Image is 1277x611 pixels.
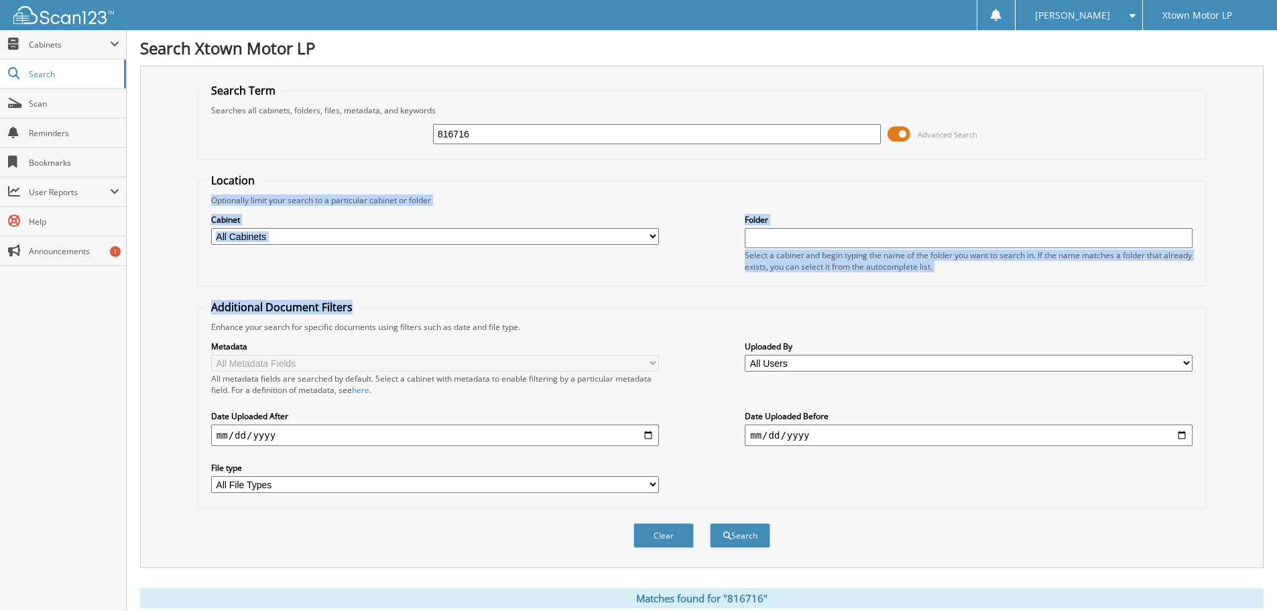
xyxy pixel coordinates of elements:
label: Folder [745,214,1193,225]
legend: Additional Document Filters [204,300,359,315]
img: scan123-logo-white.svg [13,6,114,24]
div: Optionally limit your search to a particular cabinet or folder [204,195,1199,206]
div: Searches all cabinets, folders, files, metadata, and keywords [204,105,1199,116]
label: Metadata [211,341,659,352]
label: File type [211,462,659,474]
label: Uploaded By [745,341,1193,352]
div: All metadata fields are searched by default. Select a cabinet with metadata to enable filtering b... [211,373,659,396]
span: User Reports [29,186,110,198]
span: Announcements [29,245,119,257]
legend: Location [204,173,261,188]
div: 1 [110,246,121,257]
a: here [352,384,369,396]
span: Cabinets [29,39,110,50]
legend: Search Term [204,83,282,98]
div: Enhance your search for specific documents using filters such as date and file type. [204,321,1199,333]
input: end [745,425,1193,446]
label: Date Uploaded After [211,410,659,422]
label: Date Uploaded Before [745,410,1193,422]
span: Search [29,68,117,80]
span: Scan [29,98,119,109]
div: Matches found for "816716" [140,588,1264,608]
span: [PERSON_NAME] [1035,11,1110,19]
span: Bookmarks [29,157,119,168]
button: Clear [633,523,694,548]
span: Xtown Motor LP [1162,11,1232,19]
h1: Search Xtown Motor LP [140,37,1264,59]
button: Search [710,523,770,548]
span: Help [29,216,119,227]
span: Reminders [29,127,119,139]
div: Select a cabinet and begin typing the name of the folder you want to search in. If the name match... [745,249,1193,272]
input: start [211,425,659,446]
label: Cabinet [211,214,659,225]
span: Advanced Search [918,129,977,140]
iframe: Chat Widget [1210,547,1277,611]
